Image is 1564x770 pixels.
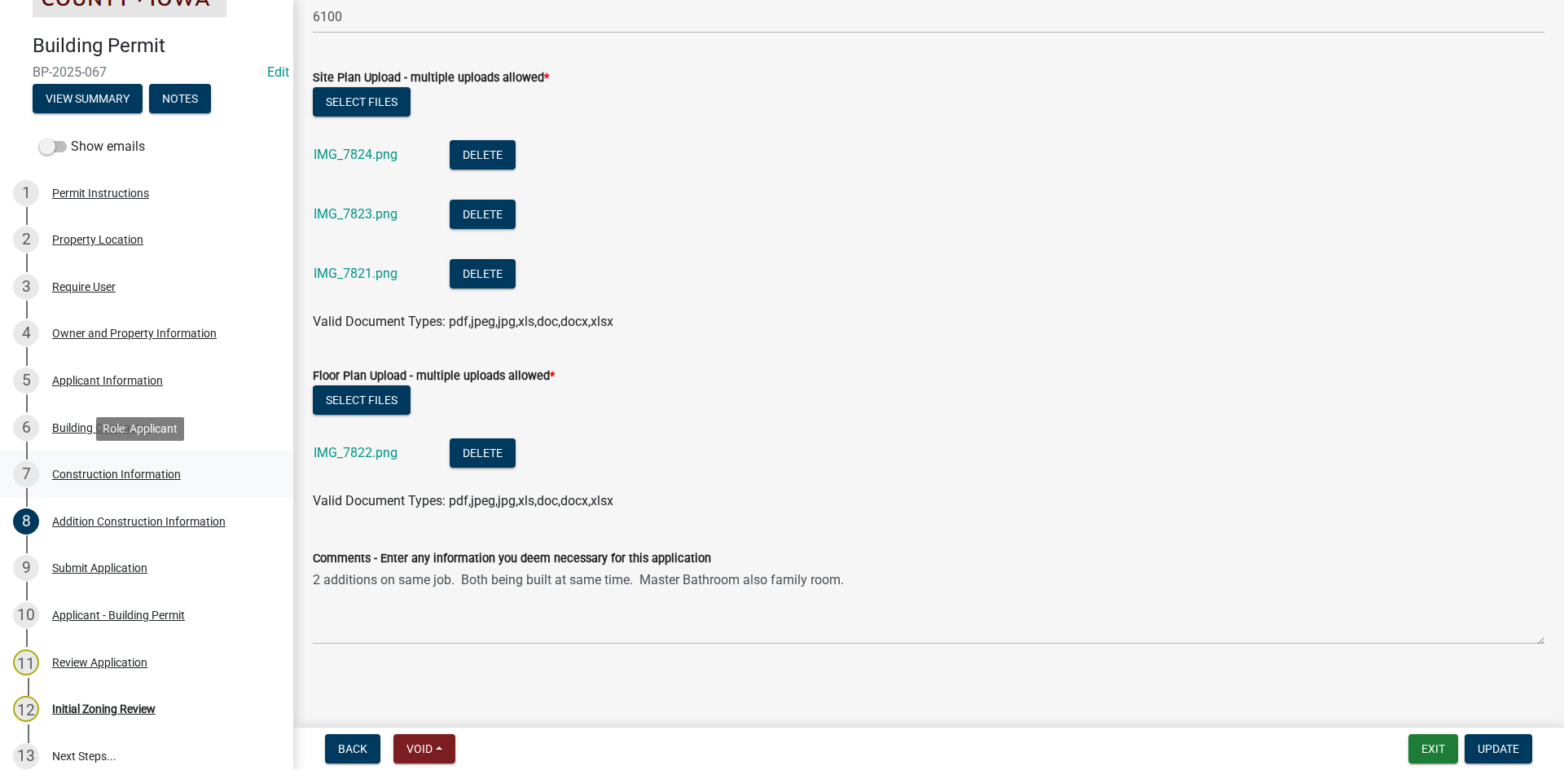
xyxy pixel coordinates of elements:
[313,73,549,84] label: Site Plan Upload - multiple uploads allowed
[325,734,380,763] button: Back
[33,34,280,58] h4: Building Permit
[13,367,39,394] div: 5
[267,64,289,80] wm-modal-confirm: Edit Application Number
[314,147,398,162] a: IMG_7824.png
[13,227,39,253] div: 2
[13,649,39,675] div: 11
[313,385,411,415] button: Select files
[52,516,226,527] div: Addition Construction Information
[52,657,147,668] div: Review Application
[52,562,147,574] div: Submit Application
[450,259,516,288] button: Delete
[13,508,39,535] div: 8
[13,743,39,769] div: 13
[313,553,711,565] label: Comments - Enter any information you deem necessary for this application
[52,281,116,293] div: Require User
[33,93,143,106] wm-modal-confirm: Summary
[52,234,143,245] div: Property Location
[96,417,184,441] div: Role: Applicant
[33,64,261,80] span: BP-2025-067
[450,267,516,283] wm-modal-confirm: Delete Document
[450,447,516,462] wm-modal-confirm: Delete Document
[314,266,398,281] a: IMG_7821.png
[314,445,398,460] a: IMG_7822.png
[338,742,367,755] span: Back
[13,696,39,722] div: 12
[13,274,39,300] div: 3
[450,200,516,229] button: Delete
[33,84,143,113] button: View Summary
[13,461,39,487] div: 7
[13,180,39,206] div: 1
[13,555,39,581] div: 9
[450,148,516,164] wm-modal-confirm: Delete Document
[52,422,151,433] div: Building Contractor
[1465,734,1532,763] button: Update
[406,742,433,755] span: Void
[313,493,613,508] span: Valid Document Types: pdf,jpeg,jpg,xls,doc,docx,xlsx
[450,208,516,223] wm-modal-confirm: Delete Document
[314,206,398,222] a: IMG_7823.png
[149,93,211,106] wm-modal-confirm: Notes
[149,84,211,113] button: Notes
[313,87,411,117] button: Select files
[52,609,185,621] div: Applicant - Building Permit
[52,703,156,715] div: Initial Zoning Review
[13,602,39,628] div: 10
[52,187,149,199] div: Permit Instructions
[393,734,455,763] button: Void
[13,320,39,346] div: 4
[313,371,555,382] label: Floor Plan Upload - multiple uploads allowed
[1408,734,1458,763] button: Exit
[52,469,181,480] div: Construction Information
[450,140,516,169] button: Delete
[52,328,217,339] div: Owner and Property Information
[1478,742,1519,755] span: Update
[52,375,163,386] div: Applicant Information
[450,438,516,468] button: Delete
[39,137,145,156] label: Show emails
[13,415,39,441] div: 6
[267,64,289,80] a: Edit
[313,314,613,329] span: Valid Document Types: pdf,jpeg,jpg,xls,doc,docx,xlsx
